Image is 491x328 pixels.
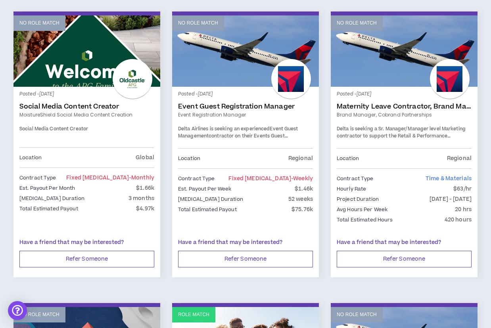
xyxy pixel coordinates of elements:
p: Global [136,153,154,162]
a: Event Registration Manager [178,111,313,118]
span: Social Media Content Creator [19,126,88,132]
p: Have a friend that may be interested? [337,238,472,247]
p: Project Duration [337,195,379,204]
button: Refer Someone [178,251,313,267]
p: $4.97k [136,204,154,213]
p: $63/hr [453,185,472,193]
button: Refer Someone [19,251,154,267]
p: No Role Match [19,311,59,318]
p: No Role Match [178,19,218,27]
p: Contract Type [337,174,374,183]
p: Avg Hours Per Week [337,205,387,214]
p: $75.76k [292,205,313,214]
span: Delta is seeking a Sr. Manager/Manager level Marketing contractor to support the Retail & Perform... [337,126,466,153]
p: Regional [447,154,472,163]
span: - weekly [291,175,313,183]
a: Social Media Content Creator [19,103,154,111]
p: Location [19,153,42,162]
p: Total Estimated Payout [178,205,237,214]
p: Total Estimated Payout [19,204,78,213]
p: Posted - [DATE] [19,91,154,98]
p: Contract Type [178,174,215,183]
span: Delta Airlines is seeking an experienced [178,126,270,132]
p: $1.46k [295,185,313,193]
p: 3 months [129,194,154,203]
p: [MEDICAL_DATA] Duration [178,195,243,204]
span: Fixed [MEDICAL_DATA] [66,174,154,182]
span: contractor on their Events Guest Management team. This a 40hrs/week position with 2-3 days in the... [178,133,307,167]
p: Est. Payout Per Month [19,184,75,193]
a: Maternity Leave Contractor, Brand Marketing Manager (Cobrand Partnerships) [337,103,472,111]
p: Location [178,154,200,163]
a: No Role Match [172,15,319,87]
p: Posted - [DATE] [178,91,313,98]
p: Regional [288,154,313,163]
p: No Role Match [337,311,377,318]
a: Brand Manager, Cobrand Partnerships [337,111,472,118]
p: 20 hrs [455,205,472,214]
a: No Role Match [13,15,160,87]
span: Time & Materials [426,175,472,183]
span: Fixed [MEDICAL_DATA] [228,175,313,183]
a: Event Guest Registration Manager [178,103,313,111]
p: Have a friend that may be interested? [178,238,313,247]
p: Have a friend that may be interested? [19,238,154,247]
button: Refer Someone [337,251,472,267]
p: Est. Payout Per Week [178,185,231,193]
div: Open Intercom Messenger [8,301,27,320]
p: Location [337,154,359,163]
p: Role Match [178,311,209,318]
strong: Event Guest Management [178,126,298,139]
span: - monthly [129,174,154,182]
p: $1.66k [136,184,154,193]
p: No Role Match [337,19,377,27]
p: Posted - [DATE] [337,91,472,98]
p: Total Estimated Hours [337,215,393,224]
a: No Role Match [331,15,478,87]
p: 420 hours [445,215,472,224]
p: No Role Match [19,19,59,27]
p: [MEDICAL_DATA] Duration [19,194,84,203]
p: 52 weeks [288,195,313,204]
p: Hourly Rate [337,185,366,193]
p: [DATE] - [DATE] [430,195,472,204]
a: MoistureShield Social Media Content Creation [19,111,154,118]
p: Contract Type [19,174,56,182]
